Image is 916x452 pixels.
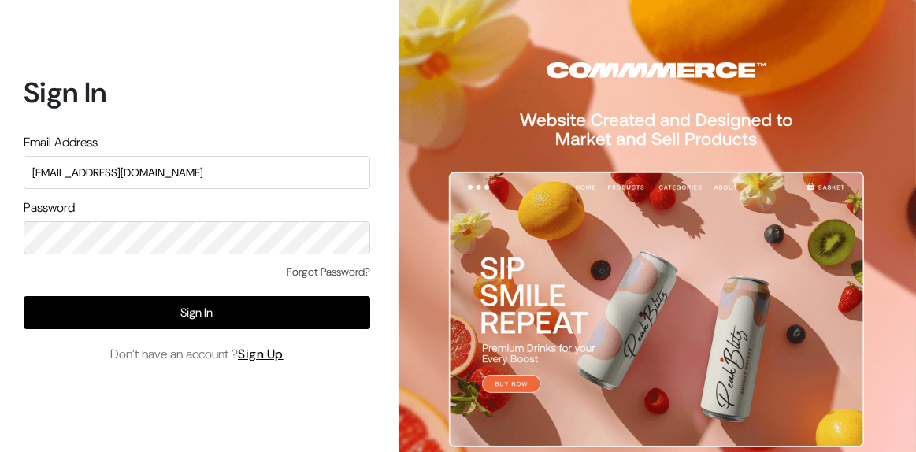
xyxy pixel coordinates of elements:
[238,346,284,362] a: Sign Up
[24,296,370,329] button: Sign In
[110,345,284,364] span: Don’t have an account ?
[287,264,370,280] a: Forgot Password?
[24,133,98,152] label: Email Address
[24,76,370,109] h1: Sign In
[24,198,75,217] label: Password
